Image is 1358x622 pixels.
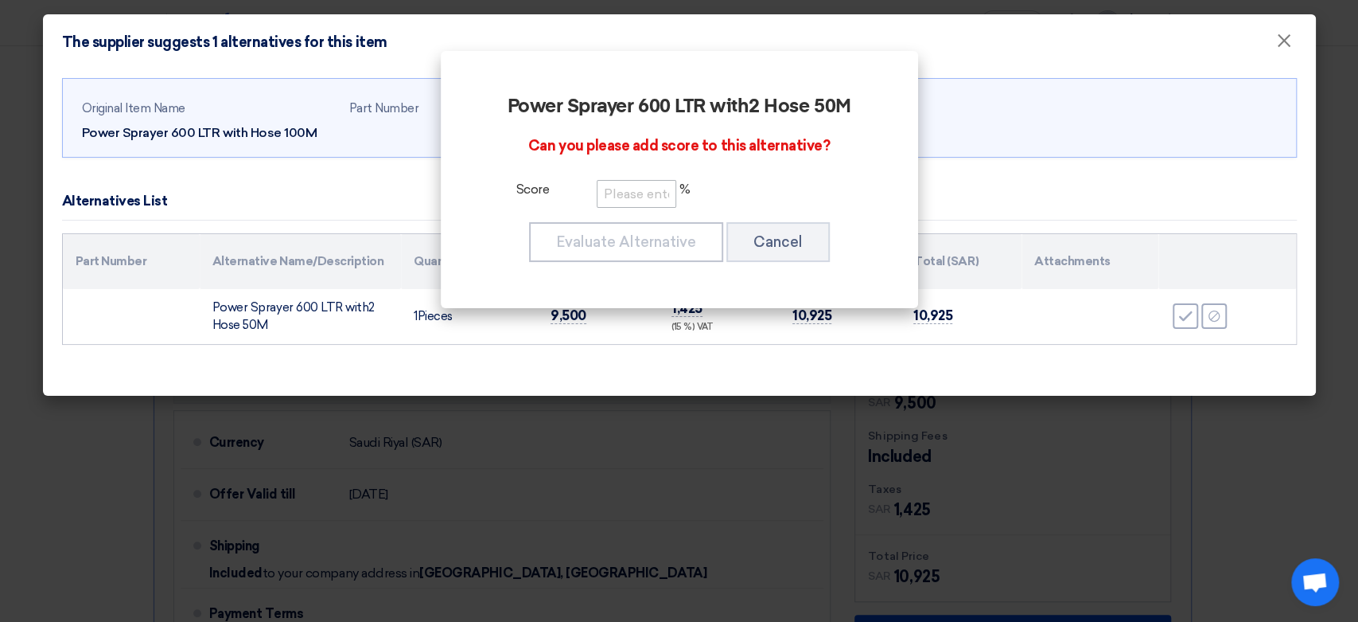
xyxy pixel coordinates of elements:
div: Open chat [1291,558,1339,606]
h2: Power Sprayer 600 LTR with2 Hose 50M [485,96,874,118]
span: Can you please add score to this alternative? [528,137,830,155]
button: Cancel [726,222,830,262]
label: Score [485,180,581,204]
input: Please enter the technical evaluation for this alternative item... [597,180,676,208]
div: % [485,180,874,208]
button: Evaluate Alternative [529,222,723,262]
